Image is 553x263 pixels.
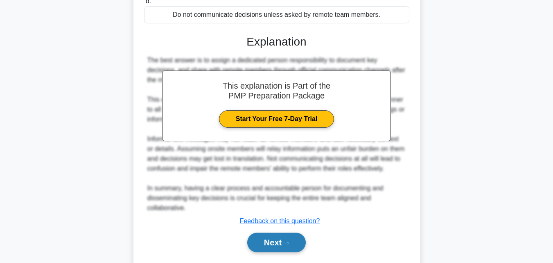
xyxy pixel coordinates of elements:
[240,217,320,224] a: Feedback on this question?
[144,6,409,23] div: Do not communicate decisions unless asked by remote team members.
[219,110,334,128] a: Start Your Free 7-Day Trial
[149,35,404,49] h3: Explanation
[147,55,406,213] div: The best answer is to assign a dedicated person responsibility to document key decisions, and sha...
[247,233,306,252] button: Next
